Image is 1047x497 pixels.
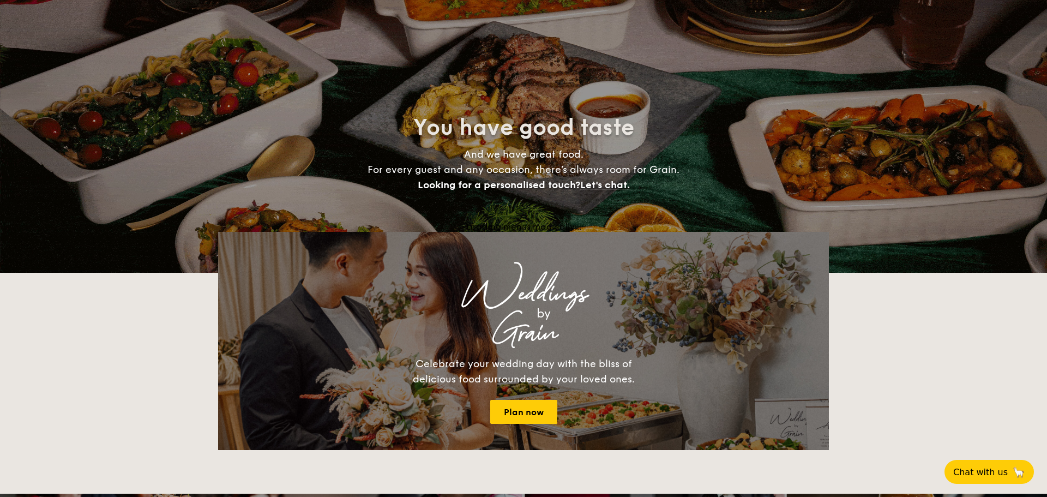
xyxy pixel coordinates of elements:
[944,460,1034,484] button: Chat with us🦙
[314,284,733,304] div: Weddings
[953,467,1008,477] span: Chat with us
[490,400,557,424] a: Plan now
[354,304,733,324] div: by
[401,356,646,387] div: Celebrate your wedding day with the bliss of delicious food surrounded by your loved ones.
[580,179,630,191] span: Let's chat.
[314,324,733,343] div: Grain
[218,221,829,232] div: Loading menus magically...
[1012,466,1025,478] span: 🦙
